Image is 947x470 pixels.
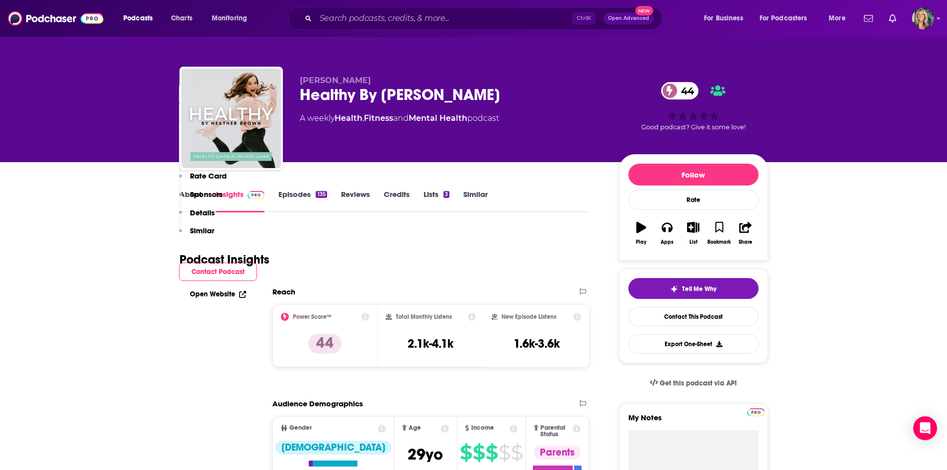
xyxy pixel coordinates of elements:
[671,82,699,99] span: 44
[171,11,192,25] span: Charts
[661,82,699,99] a: 44
[680,215,706,251] button: List
[670,285,678,293] img: tell me why sparkle
[912,7,934,29] button: Show profile menu
[179,263,257,281] button: Contact Podcast
[829,11,846,25] span: More
[179,208,215,226] button: Details
[704,11,743,25] span: For Business
[272,399,363,408] h2: Audience Demographics
[822,10,858,26] button: open menu
[912,7,934,29] span: Logged in as lisa.beech
[190,189,223,199] p: Sponsors
[396,313,452,320] h2: Total Monthly Listens
[384,189,410,212] a: Credits
[514,336,560,351] h3: 1.6k-3.6k
[298,7,672,30] div: Search podcasts, credits, & more...
[293,313,332,320] h2: Power Score™
[409,113,467,123] a: Mental Health
[190,208,215,217] p: Details
[760,11,807,25] span: For Podcasters
[603,12,654,24] button: Open AdvancedNew
[179,226,214,244] button: Similar
[460,445,472,461] span: $
[473,445,485,461] span: $
[8,9,103,28] img: Podchaser - Follow, Share and Rate Podcasts
[212,11,247,25] span: Monitoring
[190,226,214,235] p: Similar
[393,113,409,123] span: and
[628,413,759,430] label: My Notes
[341,189,370,212] a: Reviews
[123,11,153,25] span: Podcasts
[443,191,449,198] div: 3
[707,239,731,245] div: Bookmark
[205,10,260,26] button: open menu
[747,408,765,416] img: Podchaser Pro
[165,10,198,26] a: Charts
[697,10,756,26] button: open menu
[608,16,649,21] span: Open Advanced
[471,425,494,431] span: Income
[272,287,295,296] h2: Reach
[913,416,937,440] div: Open Intercom Messenger
[116,10,166,26] button: open menu
[619,76,768,137] div: 44Good podcast? Give it some love!
[424,189,449,212] a: Lists3
[628,189,759,210] div: Rate
[689,239,697,245] div: List
[635,6,653,15] span: New
[300,76,371,85] span: [PERSON_NAME]
[308,334,342,354] p: 44
[300,112,499,124] div: A weekly podcast
[642,371,745,395] a: Get this podcast via API
[289,425,312,431] span: Gender
[362,113,364,123] span: ,
[486,445,498,461] span: $
[860,10,877,27] a: Show notifications dropdown
[660,379,737,387] span: Get this podcast via API
[364,113,393,123] a: Fitness
[463,189,488,212] a: Similar
[628,164,759,186] button: Follow
[572,12,596,25] span: Ctrl K
[181,69,281,168] img: Healthy By Heather Brown
[408,445,443,464] span: 29 yo
[316,10,572,26] input: Search podcasts, credits, & more...
[912,7,934,29] img: User Profile
[654,215,680,251] button: Apps
[628,307,759,326] a: Contact This Podcast
[179,189,223,208] button: Sponsors
[499,445,510,461] span: $
[408,336,453,351] h3: 2.1k-4.1k
[628,215,654,251] button: Play
[739,239,752,245] div: Share
[885,10,900,27] a: Show notifications dropdown
[636,239,646,245] div: Play
[661,239,674,245] div: Apps
[753,10,822,26] button: open menu
[409,425,421,431] span: Age
[335,113,362,123] a: Health
[628,278,759,299] button: tell me why sparkleTell Me Why
[641,123,746,131] span: Good podcast? Give it some love!
[682,285,716,293] span: Tell Me Why
[747,407,765,416] a: Pro website
[534,446,581,460] div: Parents
[511,445,522,461] span: $
[706,215,732,251] button: Bookmark
[190,290,246,298] a: Open Website
[275,441,391,455] div: [DEMOGRAPHIC_DATA]
[316,191,327,198] div: 135
[502,313,556,320] h2: New Episode Listens
[278,189,327,212] a: Episodes135
[628,334,759,354] button: Export One-Sheet
[540,425,571,438] span: Parental Status
[732,215,758,251] button: Share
